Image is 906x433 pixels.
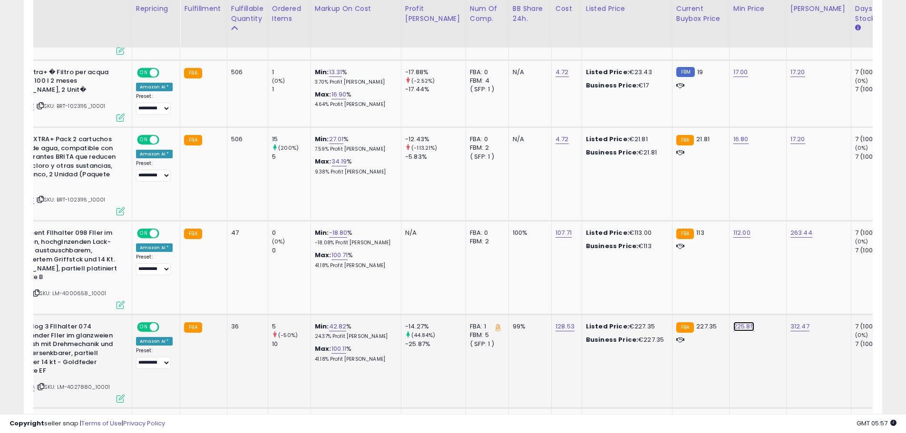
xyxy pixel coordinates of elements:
div: 36 [231,322,261,331]
p: 7.59% Profit [PERSON_NAME] [315,146,394,153]
a: 263.44 [790,228,812,238]
div: Amazon AI * [136,243,173,252]
div: Ordered Items [272,4,307,24]
div: 5 [272,322,311,331]
small: FBA [184,229,202,239]
div: ( SFP: 1 ) [470,153,501,161]
div: 99% [513,322,544,331]
span: ON [138,68,150,77]
div: -12.43% [405,135,466,144]
small: (0%) [855,77,868,85]
a: 100.71 [331,250,348,260]
span: ON [138,136,150,144]
a: 112.00 [733,228,750,238]
div: FBM: 2 [470,237,501,246]
small: Days In Stock. [855,24,861,32]
a: 107.71 [555,228,572,238]
div: % [315,90,394,108]
b: Business Price: [586,148,638,157]
b: LAMY dialog 3 Fllhalter 074 faszinierender Fller im glanzweien Lack-Finish mit Drehmechanik und m... [3,322,119,377]
span: | SKU: LM-4027880_10001 [37,383,110,391]
a: 13.31 [329,67,342,77]
span: ON [138,323,150,331]
div: Markup on Cost [315,4,397,14]
div: -25.87% [405,340,466,348]
div: 7 (100%) [855,246,894,255]
div: Preset: [136,160,173,182]
span: OFF [157,323,173,331]
div: 7 (100%) [855,322,894,331]
div: Min Price [733,4,782,14]
a: 128.53 [555,322,575,331]
div: 10 [272,340,311,348]
div: N/A [405,229,458,237]
div: N/A [513,68,544,77]
a: 4.72 [555,67,569,77]
div: 0 [272,246,311,255]
a: 16.80 [733,135,749,144]
div: 7 (100%) [855,153,894,161]
div: % [315,68,394,86]
b: Min: [315,322,329,331]
div: 7 (100%) [855,229,894,237]
div: 1 [272,68,311,77]
div: €23.43 [586,68,665,77]
div: Listed Price [586,4,668,14]
p: 41.18% Profit [PERSON_NAME] [315,262,394,269]
div: Current Buybox Price [676,4,725,24]
div: Days In Stock [855,4,890,24]
a: 27.01 [329,135,344,144]
a: 17.00 [733,67,748,77]
a: 4.72 [555,135,569,144]
div: % [315,251,394,269]
span: 2025-09-8 05:57 GMT [857,419,896,428]
a: 16.90 [331,90,347,99]
div: €113 [586,242,665,250]
div: Fulfillable Quantity [231,4,264,24]
div: FBA: 0 [470,229,501,237]
small: (0%) [855,238,868,245]
div: €113.00 [586,229,665,237]
p: 3.70% Profit [PERSON_NAME] [315,79,394,86]
a: 17.20 [790,67,805,77]
a: 17.20 [790,135,805,144]
div: €227.35 [586,322,665,331]
div: -17.88% [405,68,466,77]
b: Business Price: [586,241,638,250]
span: | SKU: LM-4000658_10001 [32,289,107,297]
div: % [315,157,394,175]
p: 41.18% Profit [PERSON_NAME] [315,356,394,363]
b: Business Price: [586,335,638,344]
div: €21.81 [586,135,665,144]
p: -18.08% Profit [PERSON_NAME] [315,240,394,246]
a: 34.19 [331,157,347,166]
b: Brita Maxtra+ � Filtro per acqua potabile, 100 l 2 meses [PERSON_NAME], 2 Unit� [3,68,119,97]
b: Min: [315,228,329,237]
p: 9.38% Profit [PERSON_NAME] [315,169,394,175]
div: 506 [231,135,261,144]
div: Preset: [136,93,173,115]
span: 113 [696,228,704,237]
b: Max: [315,157,331,166]
div: -5.83% [405,153,466,161]
div: FBA: 1 [470,322,501,331]
span: | SKU: BRT-1023116_10001 [36,102,106,110]
b: Max: [315,344,331,353]
small: (0%) [855,144,868,152]
div: 506 [231,68,261,77]
div: Amazon AI * [136,337,173,346]
a: 100.11 [331,344,347,354]
div: €17 [586,81,665,90]
div: 7 (100%) [855,68,894,77]
div: FBM: 5 [470,331,501,339]
div: 15 [272,135,311,144]
div: Repricing [136,4,176,14]
div: BB Share 24h. [513,4,547,24]
div: % [315,229,394,246]
a: 312.47 [790,322,809,331]
span: 21.81 [696,135,710,144]
div: FBM: 2 [470,144,501,152]
a: 225.85 [733,322,754,331]
small: (-50%) [278,331,298,339]
div: FBM: 4 [470,77,501,85]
